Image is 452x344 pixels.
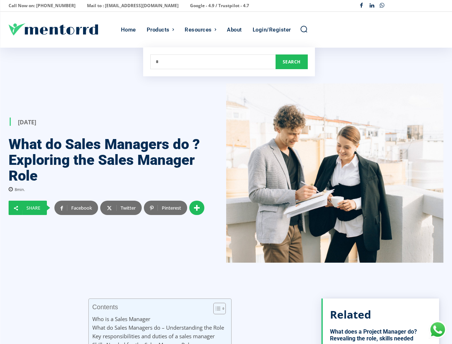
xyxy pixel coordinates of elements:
div: Facebook [67,201,98,215]
div: Share [22,206,47,210]
a: What do Sales Managers do – Understanding the Role [92,323,224,332]
h3: Related [330,309,371,320]
a: Key responsibilities and duties of a sales manager [92,332,215,340]
span: min. [17,187,25,192]
a: Facebook [356,1,367,11]
div: Home [121,12,136,48]
span: 8 [15,187,17,192]
a: Linkedin [367,1,377,11]
a: Logo [9,23,117,35]
span: Search [283,58,301,66]
a: Twitter [100,201,142,215]
a: About [223,12,246,48]
time: [DATE] [18,118,36,126]
a: Who is a Sales Manager [92,315,150,323]
div: Twitter [116,201,142,215]
a: Whatsapp [377,1,387,11]
div: Products [147,12,170,48]
a: Search [300,25,308,33]
div: About [227,12,242,48]
p: Call Now on: [PHONE_NUMBER] [9,1,76,11]
a: Home [117,12,140,48]
div: Login/Register [253,12,291,48]
p: Google - 4.9 / Trustpilot - 4.7 [190,1,249,11]
a: Facebook [54,201,98,215]
div: Pinterest [157,201,187,215]
div: Chat with Us [429,321,447,339]
a: Resources [181,12,220,48]
h1: What do Sales Managers do ? Exploring the Sales Manager Role [9,137,205,184]
p: Contents [92,304,118,311]
a: Login/Register [249,12,295,48]
a: Pinterest [144,201,187,215]
button: Search [276,54,308,69]
a: Toggle Table of Content [208,302,224,315]
div: Resources [185,12,212,48]
a: What does a Project Manager do? Revealing the role, skills needed [330,328,417,342]
a: Products [143,12,178,48]
p: Mail to : [EMAIL_ADDRESS][DOMAIN_NAME] [87,1,179,11]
